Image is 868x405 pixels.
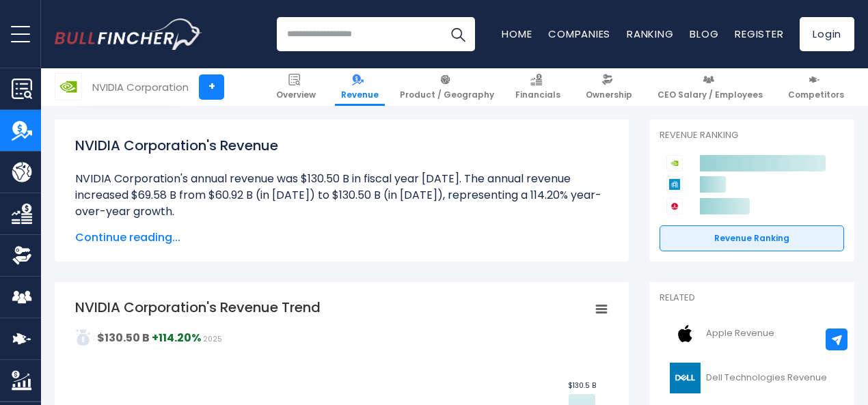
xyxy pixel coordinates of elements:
img: AAPL logo [668,318,702,349]
a: CEO Salary / Employees [651,68,769,106]
a: Register [735,27,783,41]
h1: NVIDIA Corporation's Revenue [75,135,608,156]
span: Product / Geography [400,89,494,100]
a: Competitors [782,68,850,106]
img: addasd [75,329,92,346]
p: Related [660,292,844,304]
strong: +114.20% [152,330,201,346]
img: Broadcom competitors logo [666,198,683,214]
a: Login [800,17,854,51]
img: DELL logo [668,363,702,393]
li: NVIDIA Corporation's annual revenue was $130.50 B in fiscal year [DATE]. The annual revenue incre... [75,171,608,220]
span: Revenue [341,89,379,100]
span: 2025 [203,334,222,344]
button: Search [441,17,475,51]
a: Ranking [627,27,673,41]
span: Continue reading... [75,229,608,246]
img: Applied Materials competitors logo [666,176,683,193]
a: Dell Technologies Revenue [660,359,844,397]
div: NVIDIA Corporation [92,79,189,95]
a: Ownership [580,68,638,106]
span: Overview [276,89,316,100]
text: $130.5 B [568,380,596,391]
a: Product / Geography [394,68,500,106]
a: Go to homepage [55,18,202,50]
a: Financials [509,68,567,106]
a: + [199,74,224,100]
img: NVIDIA Corporation competitors logo [666,155,683,171]
a: Blog [690,27,718,41]
a: Home [502,27,532,41]
img: Ownership [12,245,32,266]
a: Apple Revenue [660,315,844,352]
span: CEO Salary / Employees [657,89,763,100]
strong: $130.50 B [97,330,150,346]
a: Revenue Ranking [660,225,844,251]
p: Revenue Ranking [660,130,844,141]
a: Companies [548,27,610,41]
span: Competitors [788,89,844,100]
img: NVDA logo [55,74,81,100]
a: Revenue [335,68,385,106]
a: Overview [270,68,322,106]
span: Ownership [586,89,632,100]
tspan: NVIDIA Corporation's Revenue Trend [75,298,321,317]
img: Bullfincher logo [55,18,202,50]
span: Financials [515,89,560,100]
